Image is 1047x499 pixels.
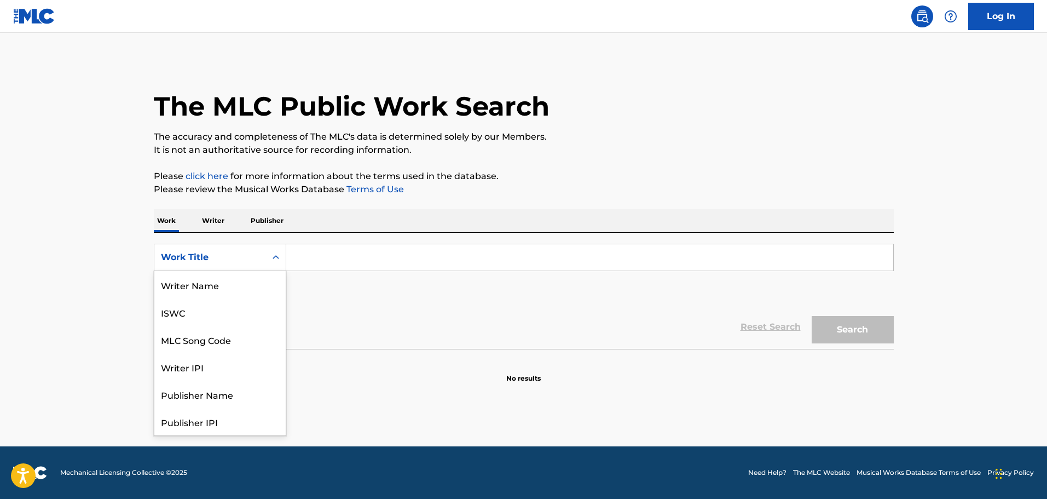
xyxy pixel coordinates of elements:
[154,183,894,196] p: Please review the Musical Works Database
[161,251,259,264] div: Work Title
[944,10,957,23] img: help
[247,209,287,232] p: Publisher
[154,271,286,299] div: Writer Name
[154,130,894,144] p: The accuracy and completeness of The MLC's data is determined solely by our Members.
[940,5,962,27] div: Help
[154,353,286,381] div: Writer IPI
[344,184,404,194] a: Terms of Use
[748,468,786,478] a: Need Help?
[154,90,549,123] h1: The MLC Public Work Search
[916,10,929,23] img: search
[996,457,1002,490] div: Drag
[154,170,894,183] p: Please for more information about the terms used in the database.
[911,5,933,27] a: Public Search
[13,466,47,479] img: logo
[154,381,286,408] div: Publisher Name
[60,468,187,478] span: Mechanical Licensing Collective © 2025
[506,360,541,383] p: No results
[154,144,894,157] p: It is not an authoritative source for recording information.
[154,299,286,326] div: ISWC
[199,209,228,232] p: Writer
[793,468,850,478] a: The MLC Website
[987,468,1034,478] a: Privacy Policy
[13,8,55,24] img: MLC Logo
[186,171,228,181] a: click here
[154,326,286,353] div: MLC Song Code
[154,244,894,349] form: Search Form
[992,446,1047,499] iframe: Chat Widget
[968,3,1034,30] a: Log In
[154,408,286,435] div: Publisher IPI
[857,468,981,478] a: Musical Works Database Terms of Use
[154,209,179,232] p: Work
